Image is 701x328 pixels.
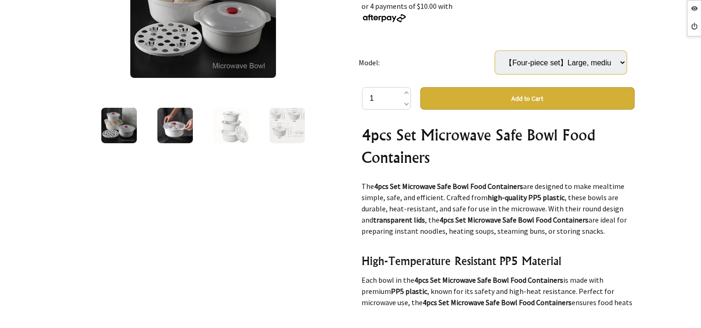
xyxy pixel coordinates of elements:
strong: 4pcs Set Microwave Safe Bowl Food Containers [423,298,572,307]
strong: PP5 plastic [391,286,428,296]
img: Afterpay [362,14,407,22]
strong: transparent lids [374,215,425,224]
td: Model: [359,38,495,87]
img: 4pcs Microwave Safe Bowl Set [213,108,249,143]
div: or 4 payments of $10.00 with [362,0,635,23]
img: 4pcs Microwave Safe Bowl Set [269,108,305,143]
h3: High-Temperature Resistant PP5 Material [362,253,635,268]
h2: 4pcs Set Microwave Safe Bowl Food Containers [362,124,635,168]
strong: 4pcs Set Microwave Safe Bowl Food Containers [415,275,564,285]
p: Each bowl in the is made with premium , known for its safety and high-heat resistance. Perfect fo... [362,274,635,319]
img: 4pcs Microwave Safe Bowl Set [101,108,137,143]
strong: 4pcs Set Microwave Safe Bowl Food Containers [375,181,524,191]
p: The are designed to make mealtime simple, safe, and efficient. Crafted from , these bowls are dur... [362,181,635,237]
strong: 4pcs Set Microwave Safe Bowl Food Containers [440,215,589,224]
button: Add to Cart [420,87,635,110]
strong: high-quality PP5 plastic [488,193,565,202]
img: 4pcs Microwave Safe Bowl Set [157,108,193,143]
